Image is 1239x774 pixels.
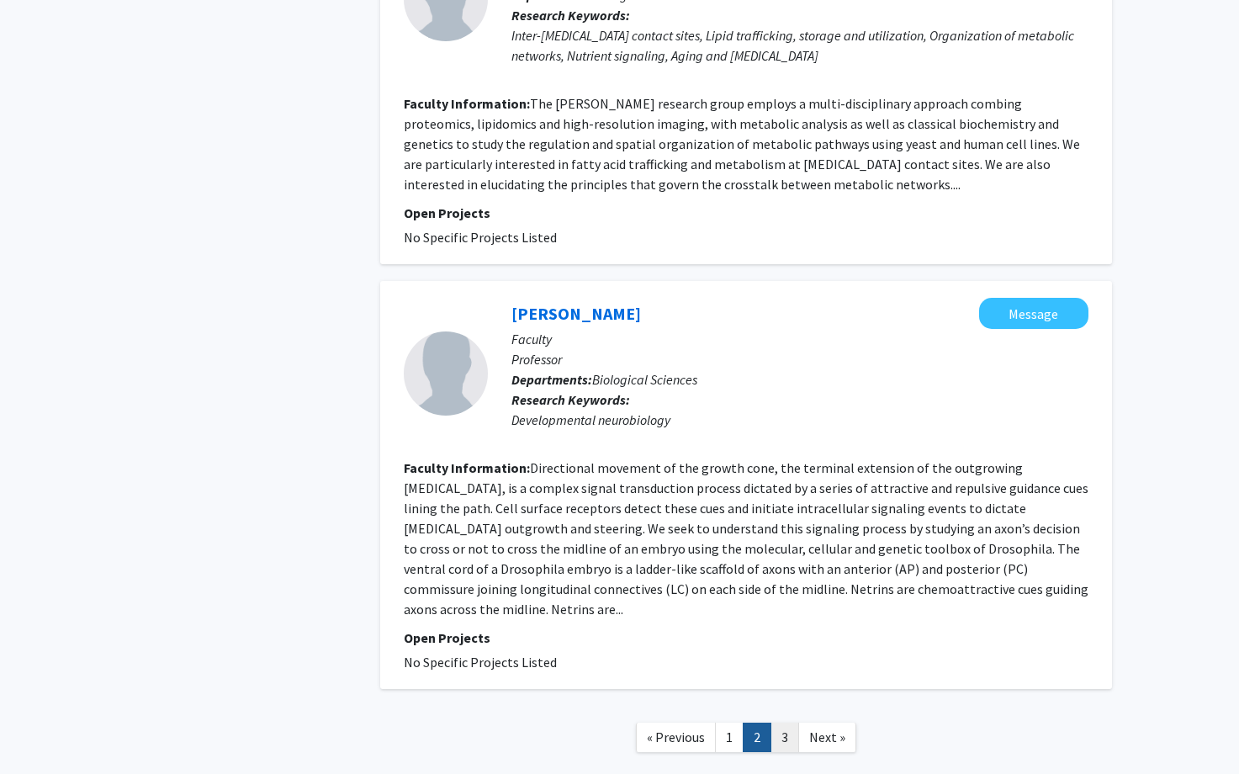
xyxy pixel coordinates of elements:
[743,723,771,752] a: 2
[809,729,845,745] span: Next »
[404,95,1080,193] fg-read-more: The [PERSON_NAME] research group employs a multi-disciplinary approach combing proteomics, lipido...
[404,459,530,476] b: Faculty Information:
[770,723,799,752] a: 3
[404,459,1088,618] fg-read-more: Directional movement of the growth cone, the terminal extension of the outgrowing [MEDICAL_DATA],...
[404,203,1088,223] p: Open Projects
[798,723,856,752] a: Next
[511,329,1088,349] p: Faculty
[511,25,1088,66] div: Inter-[MEDICAL_DATA] contact sites, Lipid trafficking, storage and utilization, Organization of m...
[404,628,1088,648] p: Open Projects
[404,654,557,671] span: No Specific Projects Listed
[511,303,641,324] a: [PERSON_NAME]
[13,698,71,761] iframe: Chat
[979,298,1088,329] button: Message Mark VanBerkum
[592,371,697,388] span: Biological Sciences
[404,229,557,246] span: No Specific Projects Listed
[715,723,744,752] a: 1
[511,349,1088,369] p: Professor
[636,723,716,752] a: Previous
[511,7,630,24] b: Research Keywords:
[511,371,592,388] b: Departments:
[380,706,1112,774] nav: Page navigation
[647,729,705,745] span: « Previous
[404,95,530,112] b: Faculty Information:
[511,391,630,408] b: Research Keywords:
[511,410,1088,430] div: Developmental neurobiology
